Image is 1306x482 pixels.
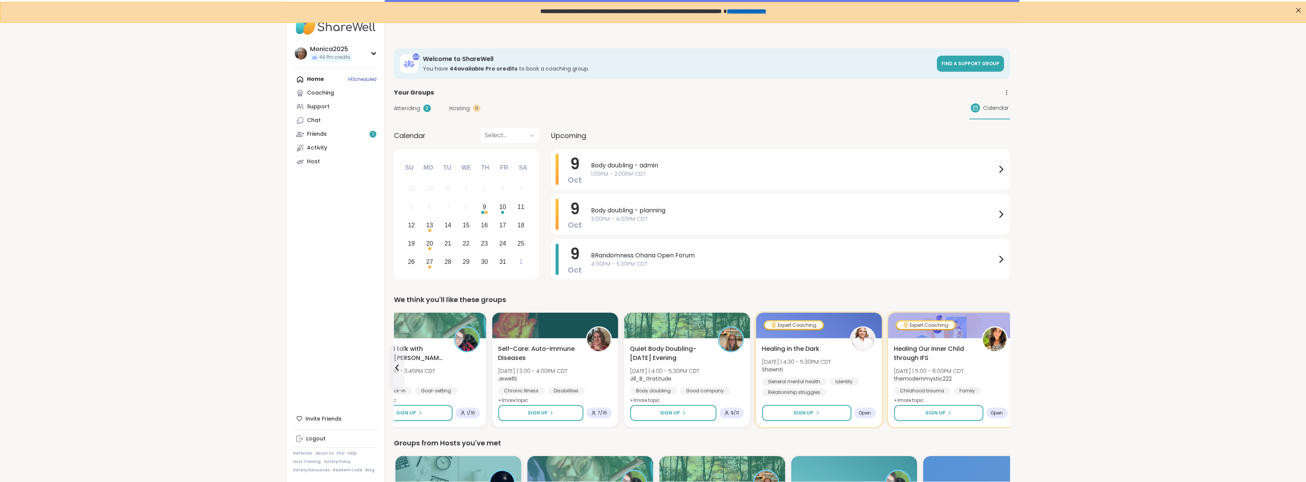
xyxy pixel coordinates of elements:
[894,344,973,363] span: Healing Our Inner Child through IFS
[463,257,470,267] div: 29
[591,260,996,268] span: 4:00PM - 5:30PM CDT
[458,181,474,197] div: Not available Wednesday, October 1st, 2025
[463,220,470,230] div: 15
[307,89,334,97] div: Coaching
[894,375,952,382] b: themodernmystic222
[894,405,983,421] button: Sign Up
[568,220,582,230] span: Oct
[324,459,351,464] a: Safety Policy
[408,238,415,249] div: 19
[483,183,486,194] div: 2
[513,217,529,234] div: Choose Saturday, October 18th, 2025
[293,451,312,456] a: Referrals
[458,254,474,270] div: Choose Wednesday, October 29th, 2025
[463,238,470,249] div: 22
[366,405,452,421] button: Sign Up
[458,159,474,176] div: We
[440,181,456,197] div: Not available Tuesday, September 30th, 2025
[413,53,419,60] div: 44
[307,130,327,138] div: Friends
[829,378,859,386] div: Identity
[483,202,486,212] div: 9
[458,235,474,252] div: Choose Wednesday, October 22nd, 2025
[306,435,326,443] div: Logout
[293,127,378,141] a: Friends1
[428,202,431,212] div: 6
[496,159,512,176] div: Fr
[403,254,420,270] div: Choose Sunday, October 26th, 2025
[365,468,374,473] a: Blog
[498,375,517,382] b: JewellS
[548,387,585,395] div: Disabilities
[499,220,506,230] div: 17
[591,206,996,215] span: Body doubling - planning
[458,217,474,234] div: Choose Wednesday, October 15th, 2025
[410,202,413,212] div: 5
[420,159,437,176] div: Mo
[495,217,511,234] div: Choose Friday, October 17th, 2025
[426,183,433,194] div: 29
[458,199,474,215] div: Not available Wednesday, October 8th, 2025
[517,220,524,230] div: 18
[467,410,475,416] span: 1 / 16
[630,344,709,363] span: Quiet Body Doubling- [DATE] Evening
[991,410,1003,416] span: Open
[551,130,586,141] span: Upcoming
[953,387,981,395] div: Family
[293,86,378,100] a: Coaching
[348,451,357,456] a: Help
[498,405,583,421] button: Sign Up
[495,199,511,215] div: Choose Friday, October 10th, 2025
[519,257,523,267] div: 1
[439,159,456,176] div: Tu
[519,183,523,194] div: 4
[894,387,950,395] div: Childhood trauma
[445,257,451,267] div: 28
[794,410,813,416] span: Sign Up
[513,199,529,215] div: Choose Saturday, October 11th, 2025
[941,60,999,67] span: Find a support group
[293,12,378,39] img: ShareWell Nav Logo
[319,54,350,61] span: 44 Pro credits
[440,254,456,270] div: Choose Tuesday, October 28th, 2025
[440,199,456,215] div: Not available Tuesday, October 7th, 2025
[591,170,996,178] span: 1:00PM - 2:00PM CDT
[499,257,506,267] div: 31
[925,410,945,416] span: Sign Up
[307,103,329,111] div: Support
[394,88,434,97] span: Your Groups
[403,217,420,234] div: Choose Sunday, October 12th, 2025
[372,131,374,138] span: 1
[293,459,321,464] a: Host Training
[426,257,433,267] div: 27
[762,405,851,421] button: Sign Up
[366,387,412,395] div: Daily check-in
[476,181,493,197] div: Not available Thursday, October 2nd, 2025
[293,155,378,169] a: Host
[310,45,352,53] div: Monica2025
[426,220,433,230] div: 13
[477,159,493,176] div: Th
[591,215,996,223] span: 3:00PM - 4:00PM CDT
[660,410,680,416] span: Sign Up
[366,367,435,375] span: [DATE] | 3:00 - 3:45PM CDT
[403,199,420,215] div: Not available Sunday, October 5th, 2025
[315,451,334,456] a: About Us
[765,321,822,329] div: Expert Coaching
[498,344,577,363] span: Self-Care: Auto-Immune Diseases
[719,328,742,351] img: Jill_B_Gratitude
[464,202,468,212] div: 8
[403,235,420,252] div: Choose Sunday, October 19th, 2025
[307,144,327,152] div: Activity
[851,328,874,351] img: Shawnti
[445,183,451,194] div: 30
[464,183,468,194] div: 1
[403,181,420,197] div: Not available Sunday, September 28th, 2025
[630,405,716,421] button: Sign Up
[495,181,511,197] div: Not available Friday, October 3rd, 2025
[896,321,954,329] div: Expert Coaching
[598,410,607,416] span: 7 / 16
[499,202,506,212] div: 10
[293,114,378,127] a: Chat
[762,366,783,373] b: Shawnti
